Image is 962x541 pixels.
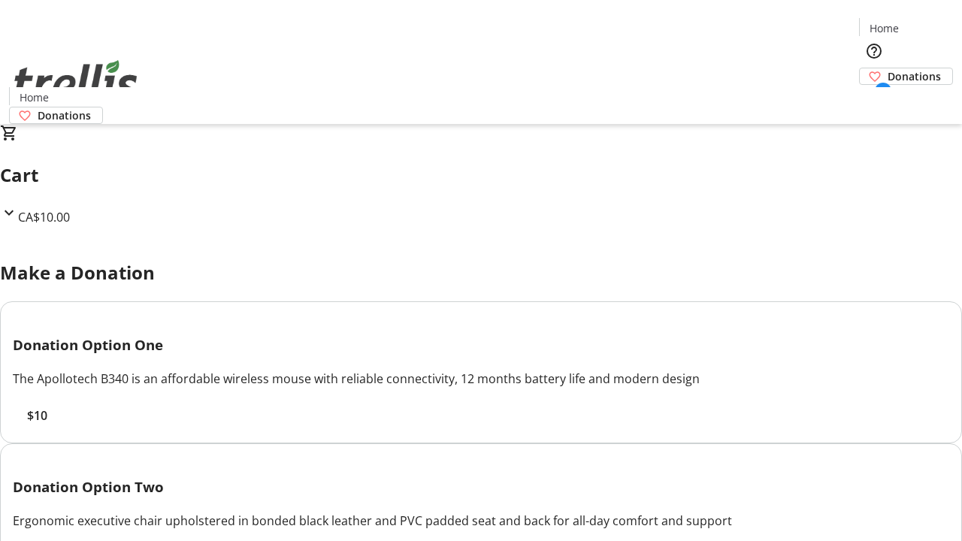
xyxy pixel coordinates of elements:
button: $10 [13,407,61,425]
a: Home [860,20,908,36]
img: Orient E2E Organization JdJVlxu9gs's Logo [9,44,143,119]
span: Home [20,89,49,105]
a: Donations [859,68,953,85]
a: Donations [9,107,103,124]
button: Help [859,36,889,66]
span: CA$10.00 [18,209,70,225]
span: Donations [38,107,91,123]
div: The Apollotech B340 is an affordable wireless mouse with reliable connectivity, 12 months battery... [13,370,949,388]
span: Home [870,20,899,36]
h3: Donation Option Two [13,476,949,497]
button: Cart [859,85,889,115]
span: $10 [27,407,47,425]
span: Donations [888,68,941,84]
div: Ergonomic executive chair upholstered in bonded black leather and PVC padded seat and back for al... [13,512,949,530]
h3: Donation Option One [13,334,949,355]
a: Home [10,89,58,105]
